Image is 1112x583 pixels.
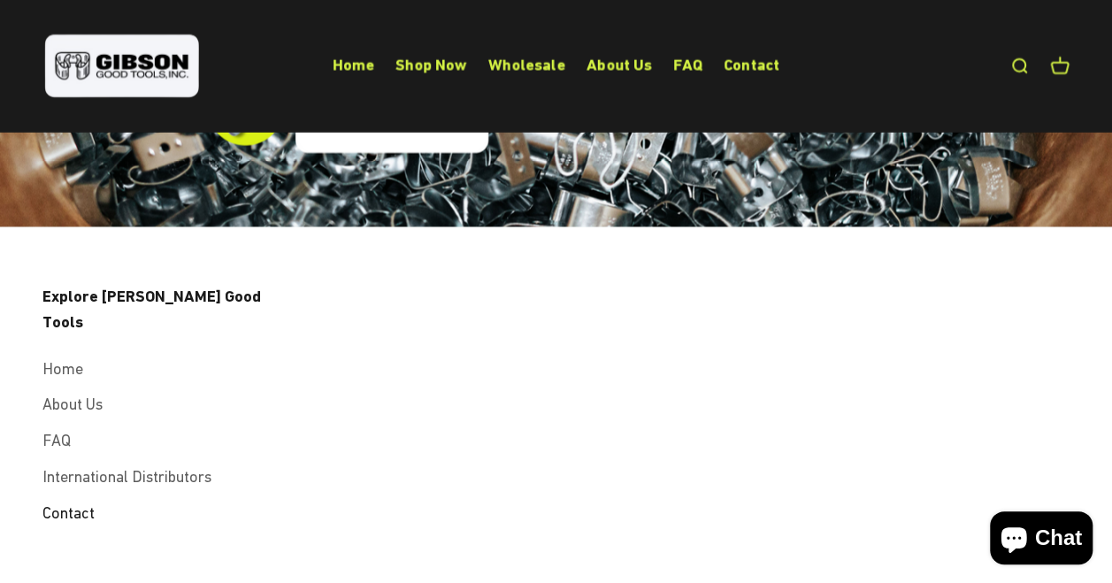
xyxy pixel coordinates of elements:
[724,56,779,74] a: Contact
[985,511,1098,569] inbox-online-store-chat: Shopify online store chat
[42,357,83,382] a: Home
[42,428,71,454] a: FAQ
[42,284,264,335] p: Explore [PERSON_NAME] Good Tools
[587,56,652,74] a: About Us
[673,56,702,74] a: FAQ
[488,56,565,74] a: Wholesale
[42,501,95,526] a: Contact
[42,464,211,490] a: International Distributors
[395,56,467,74] a: Shop Now
[42,392,103,418] a: About Us
[333,56,374,74] a: Home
